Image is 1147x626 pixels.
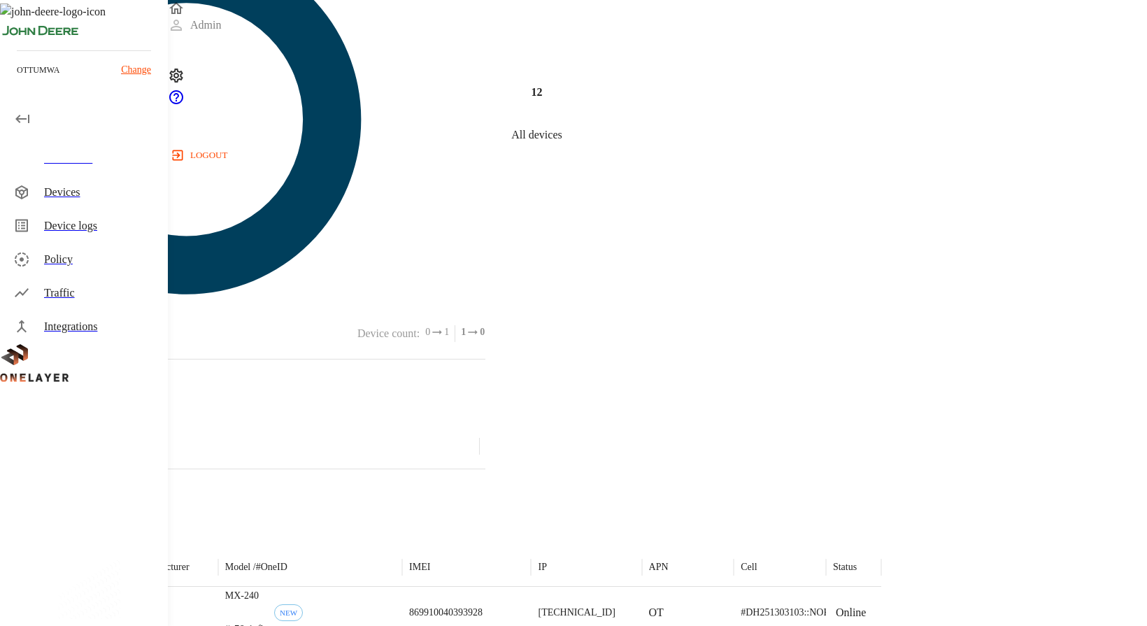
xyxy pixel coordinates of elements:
p: OT [649,604,664,621]
span: 0 [480,325,485,339]
p: Device count : [357,325,420,342]
p: 869910040393928 [409,606,483,620]
span: Support Portal [168,96,185,108]
p: [TECHNICAL_ID] [538,606,615,620]
span: 1 [444,325,449,339]
span: NEW [275,609,302,617]
span: # OneID [256,562,287,572]
a: logout [168,144,1147,166]
p: IMEI [409,560,430,574]
p: Model / [225,560,287,574]
p: APN [649,560,669,574]
p: MX-240 [225,589,266,603]
span: #DH251303103::NOKIA::ASIB [741,607,869,618]
button: logout [168,144,233,166]
p: Status [833,560,857,574]
p: Cell [741,560,757,574]
span: 0 [425,325,430,339]
span: 1 [461,325,466,339]
p: IP [538,560,546,574]
a: onelayer-support [168,96,185,108]
p: Admin [190,17,221,34]
p: Online [836,604,867,621]
div: First seen: 10/10/2025 10:44:21 [274,604,303,621]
